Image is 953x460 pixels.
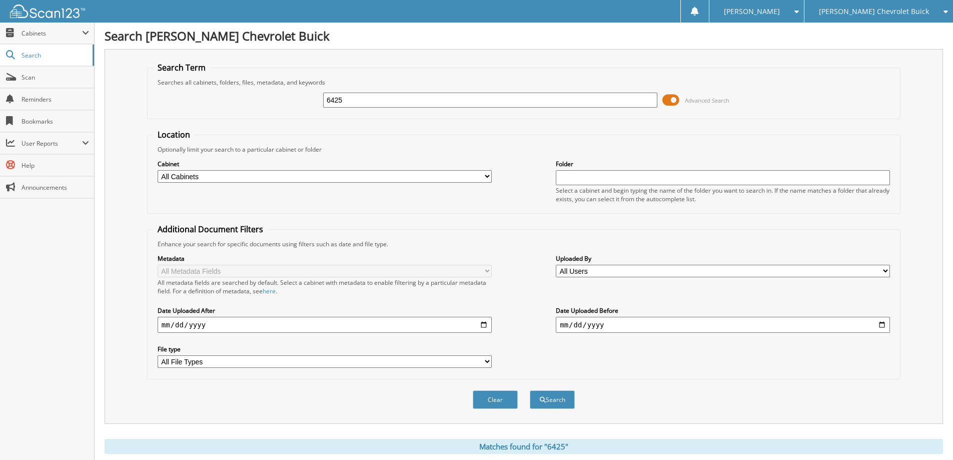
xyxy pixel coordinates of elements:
[556,317,890,333] input: end
[556,186,890,203] div: Select a cabinet and begin typing the name of the folder you want to search in. If the name match...
[263,287,276,295] a: here
[153,240,895,248] div: Enhance your search for specific documents using filters such as date and file type.
[556,160,890,168] label: Folder
[22,117,89,126] span: Bookmarks
[22,51,88,60] span: Search
[22,29,82,38] span: Cabinets
[158,278,492,295] div: All metadata fields are searched by default. Select a cabinet with metadata to enable filtering b...
[22,161,89,170] span: Help
[22,139,82,148] span: User Reports
[530,390,575,409] button: Search
[22,183,89,192] span: Announcements
[105,439,943,454] div: Matches found for "6425"
[556,254,890,263] label: Uploaded By
[153,62,211,73] legend: Search Term
[22,73,89,82] span: Scan
[473,390,518,409] button: Clear
[158,160,492,168] label: Cabinet
[158,317,492,333] input: start
[556,306,890,315] label: Date Uploaded Before
[153,224,268,235] legend: Additional Document Filters
[105,28,943,44] h1: Search [PERSON_NAME] Chevrolet Buick
[10,5,85,18] img: scan123-logo-white.svg
[819,9,929,15] span: [PERSON_NAME] Chevrolet Buick
[153,78,895,87] div: Searches all cabinets, folders, files, metadata, and keywords
[724,9,780,15] span: [PERSON_NAME]
[158,254,492,263] label: Metadata
[153,145,895,154] div: Optionally limit your search to a particular cabinet or folder
[158,306,492,315] label: Date Uploaded After
[158,345,492,353] label: File type
[153,129,195,140] legend: Location
[685,97,729,104] span: Advanced Search
[22,95,89,104] span: Reminders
